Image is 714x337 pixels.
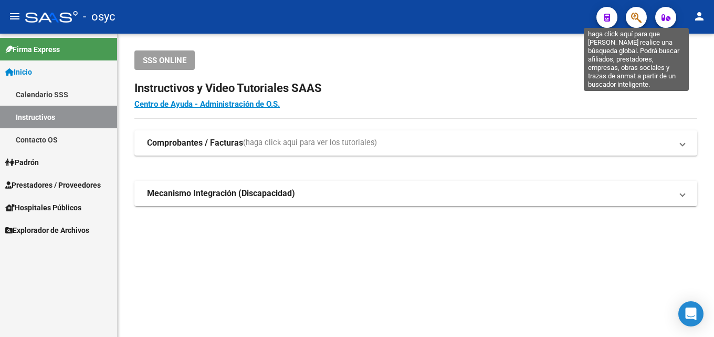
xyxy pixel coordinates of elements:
[5,157,39,168] span: Padrón
[5,224,89,236] span: Explorador de Archivos
[134,50,195,70] button: SSS ONLINE
[134,78,697,98] h2: Instructivos y Video Tutoriales SAAS
[8,10,21,23] mat-icon: menu
[143,56,186,65] span: SSS ONLINE
[134,99,280,109] a: Centro de Ayuda - Administración de O.S.
[678,301,703,326] div: Open Intercom Messenger
[83,5,115,28] span: - osyc
[693,10,706,23] mat-icon: person
[5,202,81,213] span: Hospitales Públicos
[5,44,60,55] span: Firma Express
[5,179,101,191] span: Prestadores / Proveedores
[134,130,697,156] mat-expansion-panel-header: Comprobantes / Facturas(haga click aquí para ver los tutoriales)
[147,137,243,149] strong: Comprobantes / Facturas
[147,188,295,199] strong: Mecanismo Integración (Discapacidad)
[5,66,32,78] span: Inicio
[134,181,697,206] mat-expansion-panel-header: Mecanismo Integración (Discapacidad)
[243,137,377,149] span: (haga click aquí para ver los tutoriales)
